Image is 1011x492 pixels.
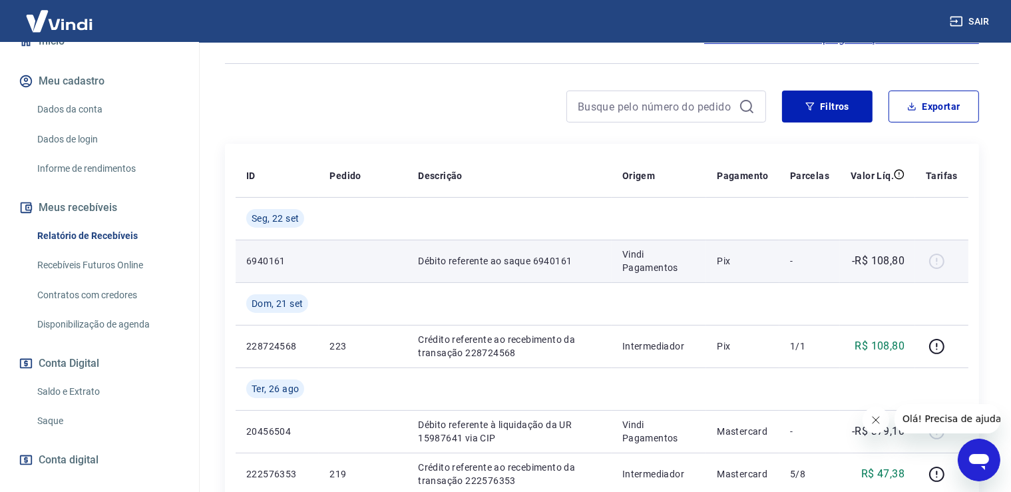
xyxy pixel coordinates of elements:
button: Meu cadastro [16,67,183,96]
p: Vindi Pagamentos [622,248,696,274]
p: 5/8 [790,467,829,481]
p: Mastercard [717,467,769,481]
p: 222576353 [246,467,308,481]
img: Vindi [16,1,102,41]
p: R$ 47,38 [861,466,905,482]
p: - [790,425,829,438]
span: Ter, 26 ago [252,382,299,395]
p: Crédito referente ao recebimento da transação 222576353 [418,461,601,487]
p: Descrição [418,169,463,182]
p: Pagamento [717,169,769,182]
p: -R$ 379,10 [852,423,905,439]
p: Tarifas [926,169,958,182]
a: Dados da conta [32,96,183,123]
p: 1/1 [790,340,829,353]
a: Dados de login [32,126,183,153]
a: Saldo e Extrato [32,378,183,405]
p: 228724568 [246,340,308,353]
span: Seg, 22 set [252,212,299,225]
p: Débito referente à liquidação da UR 15987641 via CIP [418,418,601,445]
span: Dom, 21 set [252,297,303,310]
button: Conta Digital [16,349,183,378]
input: Busque pelo número do pedido [578,97,733,117]
a: Contratos com credores [32,282,183,309]
p: Intermediador [622,340,696,353]
a: Informe de rendimentos [32,155,183,182]
a: Recebíveis Futuros Online [32,252,183,279]
a: Conta digital [16,445,183,475]
p: Crédito referente ao recebimento da transação 228724568 [418,333,601,360]
button: Filtros [782,91,873,123]
p: 6940161 [246,254,308,268]
iframe: Botão para abrir a janela de mensagens [958,439,1000,481]
a: Relatório de Recebíveis [32,222,183,250]
p: Pedido [329,169,361,182]
p: Parcelas [790,169,829,182]
p: 223 [329,340,397,353]
p: Origem [622,169,655,182]
a: Disponibilização de agenda [32,311,183,338]
p: 219 [329,467,397,481]
p: - [790,254,829,268]
p: Vindi Pagamentos [622,418,696,445]
p: Mastercard [717,425,769,438]
button: Exportar [889,91,979,123]
button: Meus recebíveis [16,193,183,222]
p: Intermediador [622,467,696,481]
p: 20456504 [246,425,308,438]
p: Valor Líq. [851,169,894,182]
span: Conta digital [39,451,99,469]
p: R$ 108,80 [855,338,905,354]
a: Saque [32,407,183,435]
p: Pix [717,340,769,353]
p: -R$ 108,80 [852,253,905,269]
iframe: Fechar mensagem [863,407,889,433]
p: ID [246,169,256,182]
p: Débito referente ao saque 6940161 [418,254,601,268]
iframe: Mensagem da empresa [895,404,1000,433]
span: Olá! Precisa de ajuda? [8,9,112,20]
button: Sair [947,9,995,34]
p: Pix [717,254,769,268]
